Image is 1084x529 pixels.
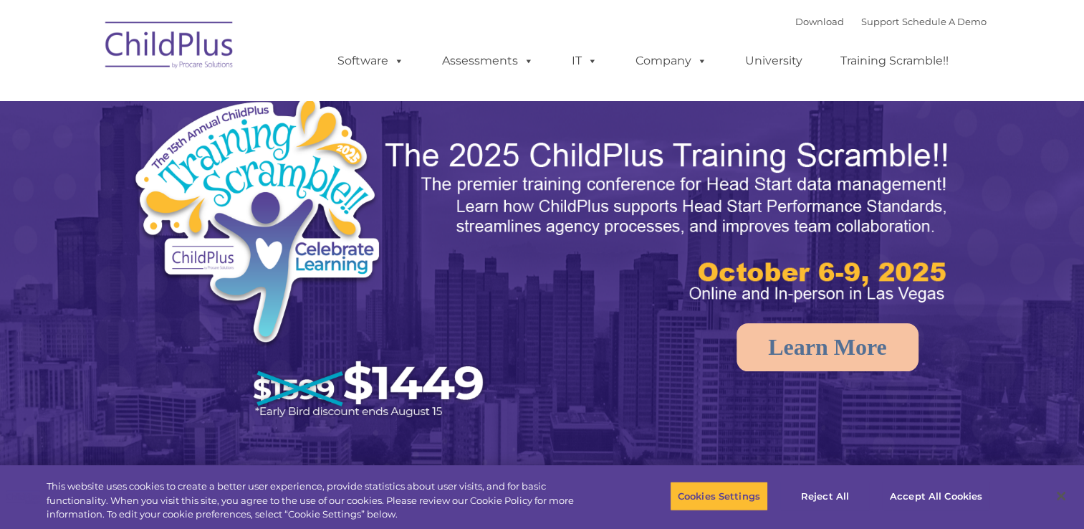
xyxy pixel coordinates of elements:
[428,47,548,75] a: Assessments
[670,481,768,511] button: Cookies Settings
[47,480,596,522] div: This website uses cookies to create a better user experience, provide statistics about user visit...
[826,47,963,75] a: Training Scramble!!
[557,47,612,75] a: IT
[882,481,990,511] button: Accept All Cookies
[780,481,870,511] button: Reject All
[731,47,817,75] a: University
[795,16,844,27] a: Download
[199,95,243,105] span: Last name
[323,47,418,75] a: Software
[621,47,721,75] a: Company
[902,16,987,27] a: Schedule A Demo
[199,153,260,164] span: Phone number
[98,11,241,83] img: ChildPlus by Procare Solutions
[737,323,918,371] a: Learn More
[795,16,987,27] font: |
[1045,480,1077,512] button: Close
[861,16,899,27] a: Support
